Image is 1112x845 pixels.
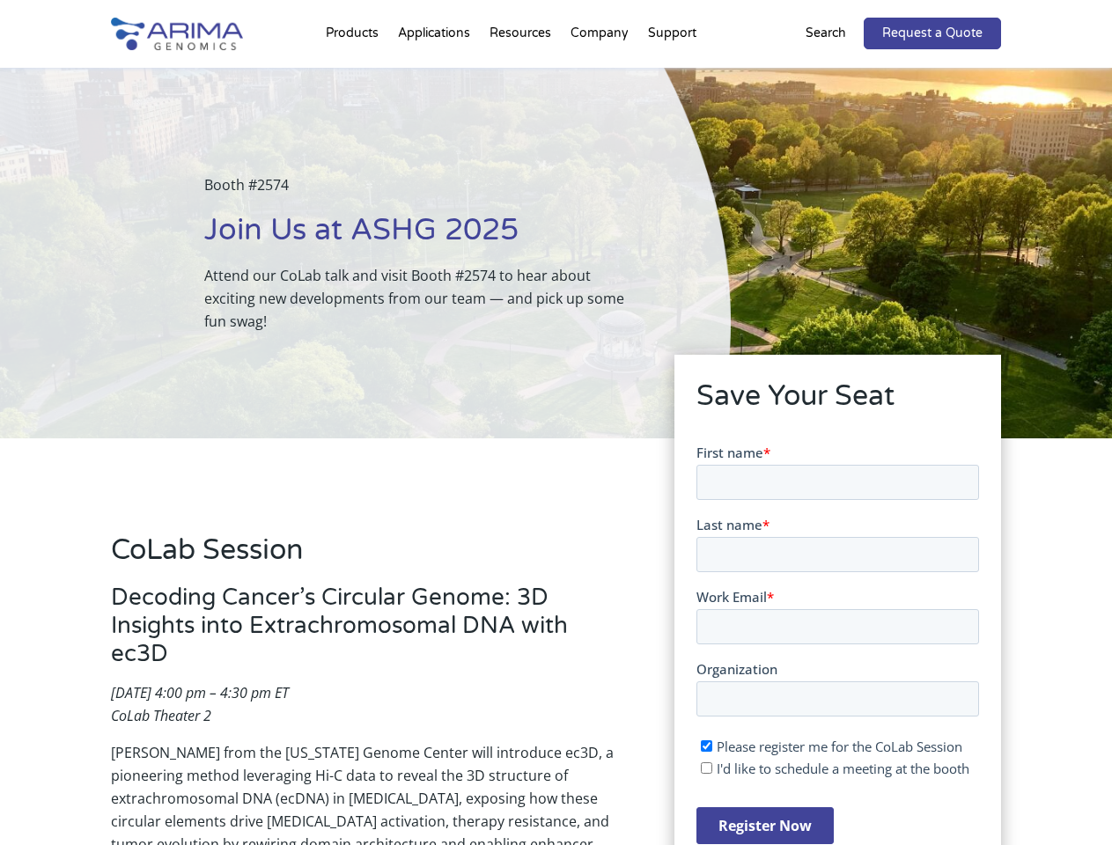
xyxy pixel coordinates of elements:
em: [DATE] 4:00 pm – 4:30 pm ET [111,683,289,702]
p: Search [806,22,846,45]
a: Request a Quote [864,18,1001,49]
h2: Save Your Seat [696,377,979,430]
p: Booth #2574 [204,173,642,210]
h1: Join Us at ASHG 2025 [204,210,642,264]
h2: CoLab Session [111,531,625,584]
h3: Decoding Cancer’s Circular Genome: 3D Insights into Extrachromosomal DNA with ec3D [111,584,625,681]
img: Arima-Genomics-logo [111,18,243,50]
p: Attend our CoLab talk and visit Booth #2574 to hear about exciting new developments from our team... [204,264,642,333]
em: CoLab Theater 2 [111,706,211,725]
